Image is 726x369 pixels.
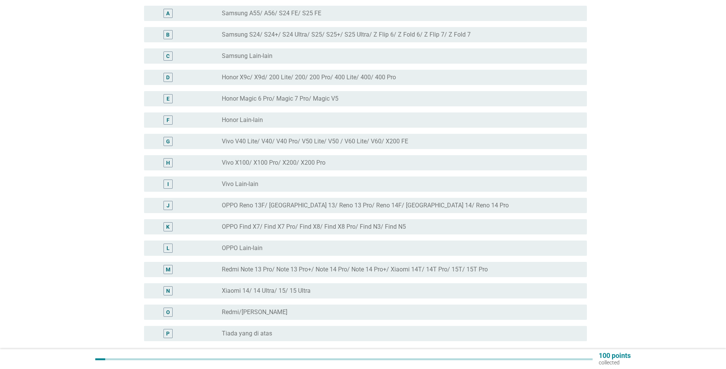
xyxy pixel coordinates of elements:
[222,223,406,231] label: OPPO Find X7/ Find X7 Pro/ Find X8/ Find X8 Pro/ Find N3/ Find N5
[167,95,170,103] div: E
[167,202,170,210] div: J
[599,352,631,359] p: 100 points
[167,244,170,252] div: L
[166,330,170,338] div: P
[167,180,169,188] div: I
[166,287,170,295] div: N
[222,287,311,295] label: Xiaomi 14/ 14 Ultra/ 15/ 15 Ultra
[166,308,170,316] div: O
[222,74,396,81] label: Honor X9c/ X9d/ 200 Lite/ 200/ 200 Pro/ 400 Lite/ 400/ 400 Pro
[222,202,509,209] label: OPPO Reno 13F/ [GEOGRAPHIC_DATA] 13/ Reno 13 Pro/ Reno 14F/ [GEOGRAPHIC_DATA] 14/ Reno 14 Pro
[222,31,471,39] label: Samsung S24/ S24+/ S24 Ultra/ S25/ S25+/ S25 Ultra/ Z Flip 6/ Z Fold 6/ Z Flip 7/ Z Fold 7
[222,244,263,252] label: OPPO Lain-lain
[222,95,338,103] label: Honor Magic 6 Pro/ Magic 7 Pro/ Magic V5
[222,116,263,124] label: Honor Lain-lain
[222,159,325,167] label: Vivo X100/ X100 Pro/ X200/ X200 Pro
[166,138,170,146] div: G
[222,52,272,60] label: Samsung Lain-lain
[222,138,408,145] label: Vivo V40 Lite/ V40/ V40 Pro/ V50 Lite/ V50 / V60 Lite/ V60/ X200 FE
[166,52,170,60] div: C
[166,266,170,274] div: M
[222,330,272,337] label: Tiada yang di atas
[166,10,170,18] div: A
[167,116,170,124] div: F
[166,74,170,82] div: D
[599,359,631,366] p: collected
[222,180,258,188] label: Vivo Lain-lain
[166,159,170,167] div: H
[222,308,287,316] label: Redmi/[PERSON_NAME]
[166,31,170,39] div: B
[166,223,170,231] div: K
[222,266,488,273] label: Redmi Note 13 Pro/ Note 13 Pro+/ Note 14 Pro/ Note 14 Pro+/ Xiaomi 14T/ 14T Pro/ 15T/ 15T Pro
[222,10,321,17] label: Samsung A55/ A56/ S24 FE/ S25 FE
